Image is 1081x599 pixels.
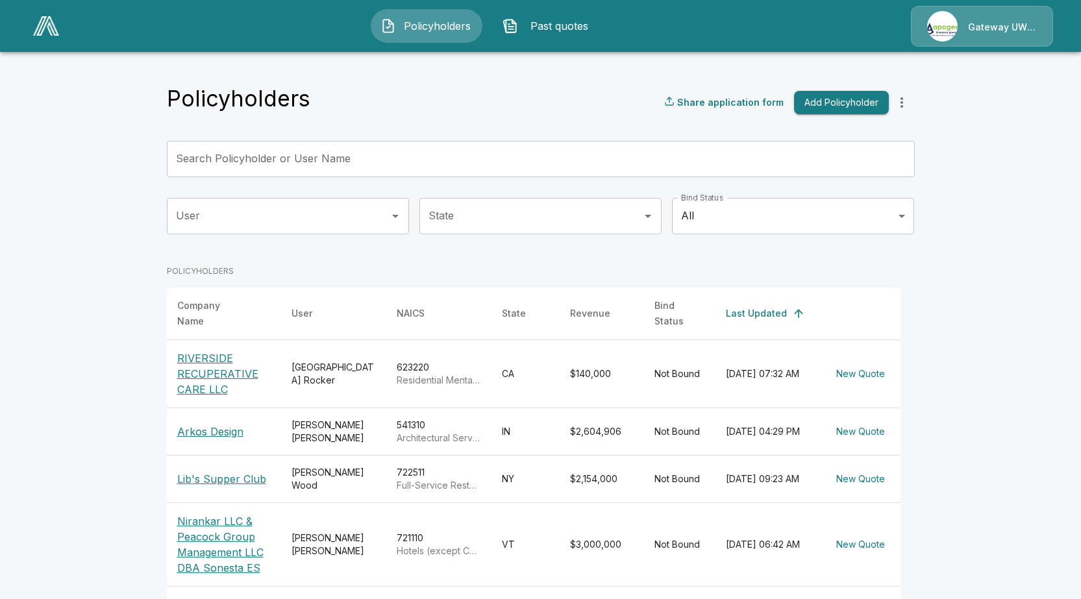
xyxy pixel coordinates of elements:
button: Policyholders IconPolicyholders [371,9,482,43]
td: [DATE] 06:42 AM [715,502,821,586]
td: NY [491,455,560,502]
td: $2,604,906 [560,408,644,455]
img: Policyholders Icon [380,18,396,34]
div: [PERSON_NAME] [PERSON_NAME] [292,419,376,445]
th: Bind Status [644,287,715,340]
p: Arkos Design [177,424,271,439]
a: Add Policyholder [789,91,889,115]
p: Lib's Supper Club [177,471,271,487]
div: 541310 [397,419,481,445]
p: RIVERSIDE RECUPERATIVE CARE LLC [177,350,271,397]
span: Policyholders [401,18,473,34]
button: more [889,90,915,116]
div: [GEOGRAPHIC_DATA] Rocker [292,361,376,387]
label: Bind Status [681,192,723,203]
button: Past quotes IconPast quotes [493,9,604,43]
div: State [502,306,526,321]
td: [DATE] 04:29 PM [715,408,821,455]
td: Not Bound [644,502,715,586]
p: Share application form [677,95,784,109]
p: Full-Service Restaurants [397,479,481,492]
div: 721110 [397,532,481,557]
span: Past quotes [523,18,595,34]
img: Past quotes Icon [503,18,518,34]
td: Not Bound [644,408,715,455]
img: AA Logo [33,16,59,36]
p: Architectural Services [397,432,481,445]
div: NAICS [397,306,425,321]
td: [DATE] 07:32 AM [715,339,821,408]
td: CA [491,339,560,408]
div: Last Updated [726,306,787,321]
td: $140,000 [560,339,644,408]
button: Open [386,207,404,225]
div: 722511 [397,466,481,492]
p: Hotels (except Casino Hotels) and Motels [397,544,481,557]
div: User [292,306,312,321]
button: New Quote [831,362,890,386]
td: Not Bound [644,455,715,502]
td: $2,154,000 [560,455,644,502]
button: New Quote [831,533,890,557]
button: Add Policyholder [794,91,889,115]
button: New Quote [831,420,890,444]
div: All [672,198,914,234]
div: Company Name [177,298,247,329]
button: Open [639,207,657,225]
h4: Policyholders [167,85,310,112]
button: New Quote [831,467,890,491]
div: [PERSON_NAME] Wood [292,466,376,492]
div: [PERSON_NAME] [PERSON_NAME] [292,532,376,557]
td: [DATE] 09:23 AM [715,455,821,502]
p: Residential Mental Health and Substance Abuse Facilities [397,374,481,387]
td: VT [491,502,560,586]
div: Revenue [570,306,610,321]
p: POLICYHOLDERS [167,265,901,277]
div: 623220 [397,361,481,387]
p: Nirankar LLC & Peacock Group Management LLC DBA Sonesta ES [177,513,271,576]
td: Not Bound [644,339,715,408]
td: $3,000,000 [560,502,644,586]
td: IN [491,408,560,455]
